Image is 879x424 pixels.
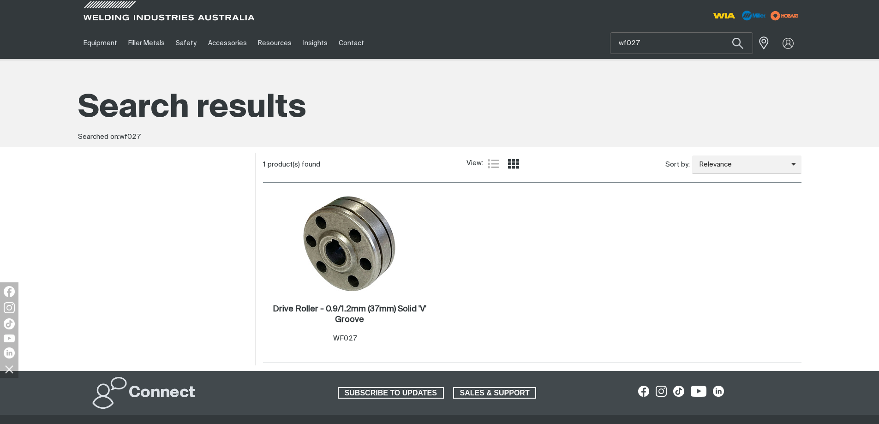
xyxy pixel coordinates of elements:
a: Resources [252,27,297,59]
img: Facebook [4,286,15,297]
span: product(s) found [268,161,320,168]
a: SALES & SUPPORT [453,387,537,399]
div: 1 [263,160,466,169]
h1: Search results [78,88,801,129]
a: Drive Roller - 0.9/1.2mm (37mm) Solid 'V' Groove [268,304,432,325]
img: miller [768,9,801,23]
span: SUBSCRIBE TO UPDATES [339,387,443,399]
span: Relevance [692,160,791,170]
a: Contact [333,27,370,59]
img: Drive Roller - 0.9/1.2mm (37mm) Solid 'V' Groove [301,195,399,293]
a: List view [488,158,499,169]
span: Sort by: [665,160,690,170]
img: hide socials [1,361,17,377]
span: View: [466,158,483,169]
img: TikTok [4,318,15,329]
a: Filler Metals [123,27,170,59]
nav: Main [78,27,621,59]
h2: Connect [129,383,195,403]
input: Product name or item number... [610,33,753,54]
a: SUBSCRIBE TO UPDATES [338,387,444,399]
img: Instagram [4,302,15,313]
a: Equipment [78,27,123,59]
section: Product list controls [263,153,801,176]
a: Insights [297,27,333,59]
div: Searched on: [78,132,801,143]
img: LinkedIn [4,347,15,358]
span: WF027 [333,335,357,342]
img: YouTube [4,334,15,342]
a: Accessories [203,27,252,59]
h2: Drive Roller - 0.9/1.2mm (37mm) Solid 'V' Groove [273,305,426,324]
span: wf027 [120,133,141,140]
a: Safety [170,27,202,59]
span: SALES & SUPPORT [454,387,536,399]
button: Search products [722,32,753,54]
